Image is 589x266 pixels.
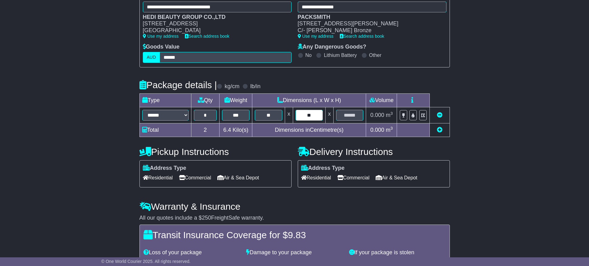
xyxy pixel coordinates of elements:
[191,123,220,137] td: 2
[288,230,306,240] span: 9.83
[143,173,173,182] span: Residential
[202,215,211,221] span: 250
[298,27,440,34] div: C/- [PERSON_NAME] Bronze
[143,20,285,27] div: [STREET_ADDRESS]
[217,173,259,182] span: Air & Sea Depot
[143,165,186,172] label: Address Type
[139,201,450,212] h4: Warranty & Insurance
[252,93,366,107] td: Dimensions (L x W x H)
[369,52,382,58] label: Other
[143,34,179,39] a: Use my address
[370,112,384,118] span: 0.000
[391,126,393,131] sup: 3
[437,127,442,133] a: Add new item
[139,123,191,137] td: Total
[250,83,260,90] label: lb/in
[139,215,450,221] div: All our quotes include a $ FreightSafe warranty.
[285,107,293,123] td: x
[101,259,191,264] span: © One World Courier 2025. All rights reserved.
[143,14,285,21] div: HEDI BEAUTY GROUP CO.,LTD
[346,249,449,256] div: If your package is stolen
[366,93,397,107] td: Volume
[326,107,334,123] td: x
[139,147,292,157] h4: Pickup Instructions
[191,93,220,107] td: Qty
[305,52,312,58] label: No
[391,111,393,116] sup: 3
[301,173,331,182] span: Residential
[298,147,450,157] h4: Delivery Instructions
[324,52,357,58] label: Lithium Battery
[143,44,180,50] label: Goods Value
[298,20,440,27] div: [STREET_ADDRESS][PERSON_NAME]
[220,93,252,107] td: Weight
[301,165,345,172] label: Address Type
[298,34,334,39] a: Use my address
[243,249,346,256] div: Damage to your package
[143,27,285,34] div: [GEOGRAPHIC_DATA]
[298,14,440,21] div: PACKSMITH
[223,127,231,133] span: 6.4
[220,123,252,137] td: Kilo(s)
[143,230,446,240] h4: Transit Insurance Coverage for $
[386,112,393,118] span: m
[370,127,384,133] span: 0.000
[252,123,366,137] td: Dimensions in Centimetre(s)
[185,34,229,39] a: Search address book
[179,173,211,182] span: Commercial
[337,173,369,182] span: Commercial
[143,52,160,63] label: AUD
[386,127,393,133] span: m
[437,112,442,118] a: Remove this item
[340,34,384,39] a: Search address book
[298,44,366,50] label: Any Dangerous Goods?
[140,249,243,256] div: Loss of your package
[224,83,239,90] label: kg/cm
[139,93,191,107] td: Type
[139,80,217,90] h4: Package details |
[376,173,417,182] span: Air & Sea Depot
